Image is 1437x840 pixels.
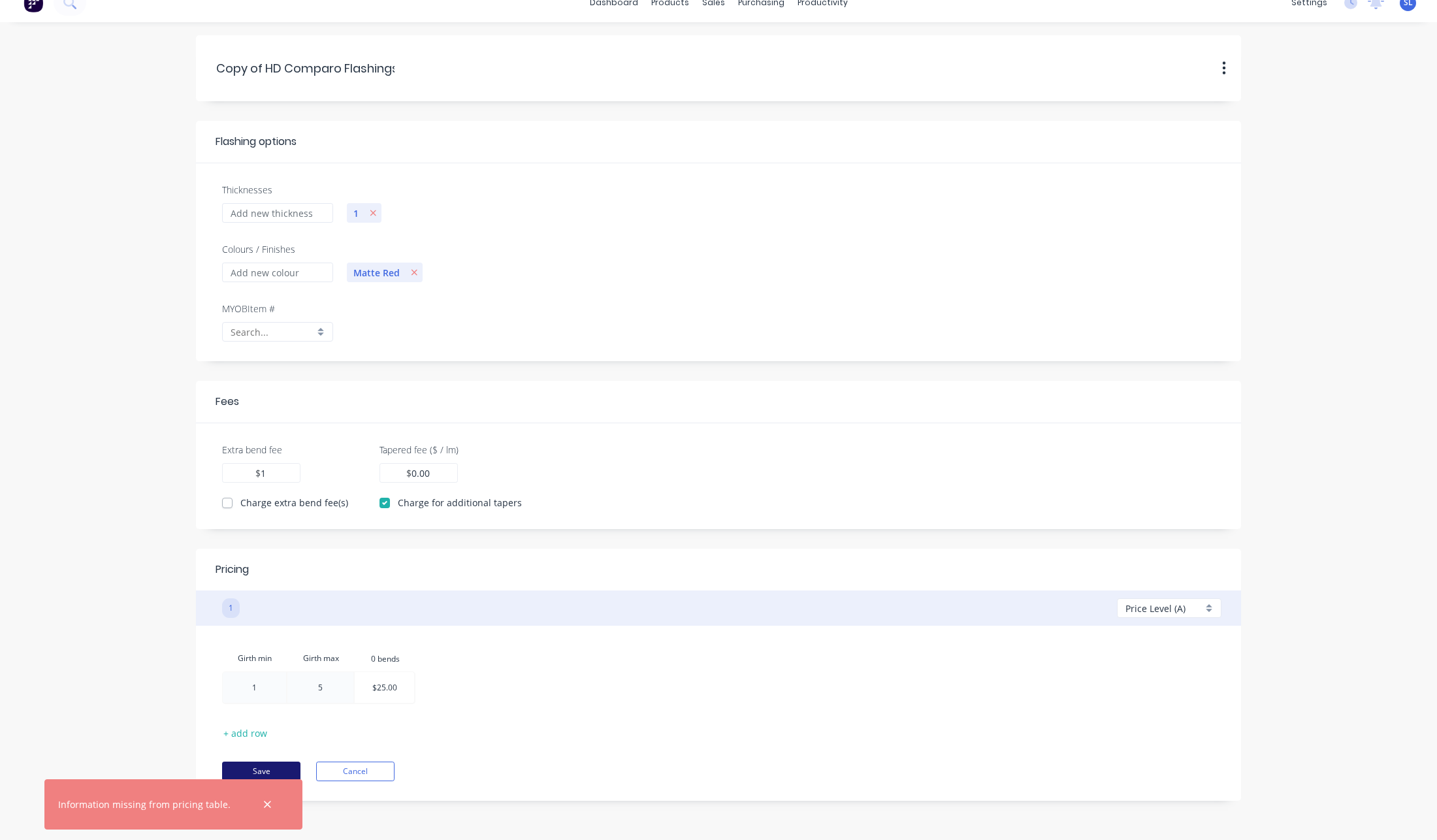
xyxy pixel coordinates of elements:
[216,134,297,150] div: Flashing options
[222,598,240,618] button: 1
[222,183,272,197] label: Thicknesses
[412,466,431,480] input: 0.00
[222,203,333,223] input: Add new thickness
[222,762,300,781] button: Save
[216,562,249,577] div: Pricing
[216,394,239,410] div: Fees
[379,443,459,457] label: Tapered fee ($ / lm)
[316,762,395,781] button: Cancel
[222,302,275,315] label: MYOB Item #
[261,466,267,480] input: 0.00
[58,798,231,811] div: Information missing from pricing table.
[347,206,365,220] span: 1
[240,496,348,509] label: Charge extra bend fee(s)
[222,242,295,256] label: Colours / Finishes
[370,645,400,671] input: ?
[217,724,274,741] button: + add row
[255,466,261,480] label: $
[398,496,522,509] label: Charge for additional tapers
[231,325,314,339] input: Search...
[1125,602,1186,615] span: Price Level (A)
[222,263,333,282] input: Add new colour
[406,466,412,480] label: $
[347,266,406,280] span: Matte Red
[216,59,396,77] input: Flashing material
[222,443,282,457] label: Extra bend fee
[222,671,415,704] tr: 15$25.00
